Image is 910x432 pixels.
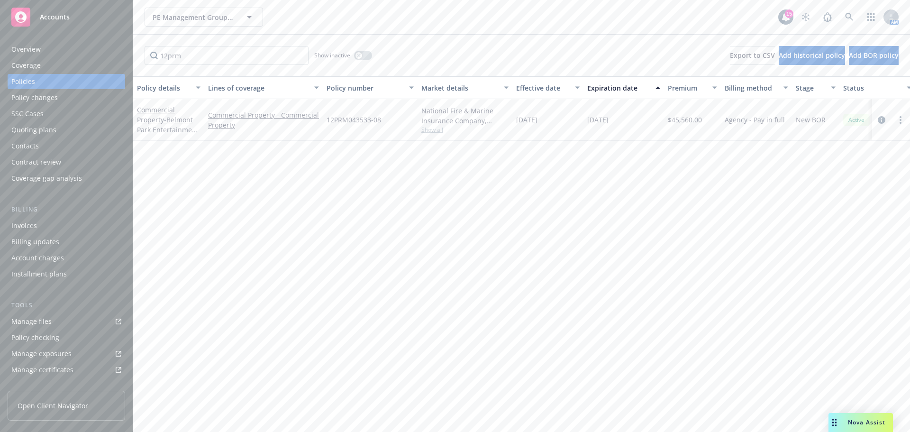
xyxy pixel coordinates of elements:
div: Installment plans [11,267,67,282]
a: Billing updates [8,234,125,249]
button: Expiration date [583,76,664,99]
a: Policy checking [8,330,125,345]
div: Manage exposures [11,346,72,361]
div: Expiration date [587,83,650,93]
div: Policy number [327,83,403,93]
div: Coverage [11,58,41,73]
div: SSC Cases [11,106,44,121]
div: Coverage gap analysis [11,171,82,186]
a: Contract review [8,155,125,170]
button: Premium [664,76,721,99]
button: Nova Assist [828,413,893,432]
span: Show inactive [314,51,350,59]
a: more [895,114,906,126]
span: Open Client Navigator [18,401,88,411]
span: Accounts [40,13,70,21]
div: Stage [796,83,825,93]
a: Report a Bug [818,8,837,27]
span: Agency - Pay in full [725,115,785,125]
a: Overview [8,42,125,57]
span: Show all [421,126,509,134]
div: Invoices [11,218,37,233]
a: Commercial Property [137,105,200,144]
span: Nova Assist [848,418,885,426]
span: New BOR [796,115,826,125]
div: Policy changes [11,90,58,105]
div: Policy details [137,83,190,93]
a: Account charges [8,250,125,266]
span: $45,560.00 [668,115,702,125]
span: Add BOR policy [849,51,899,60]
a: Quoting plans [8,122,125,138]
div: Policy checking [11,330,59,345]
button: Policy details [133,76,204,99]
div: Premium [668,83,707,93]
button: Export to CSV [730,46,775,65]
div: Lines of coverage [208,83,309,93]
span: Add historical policy [779,51,845,60]
div: Account charges [11,250,64,266]
div: Status [843,83,901,93]
button: Stage [792,76,839,99]
input: Filter by keyword... [145,46,309,65]
a: Policies [8,74,125,89]
a: Invoices [8,218,125,233]
span: [DATE] [587,115,609,125]
a: Manage files [8,314,125,329]
span: [DATE] [516,115,537,125]
a: Coverage gap analysis [8,171,125,186]
a: Commercial Property - Commercial Property [208,110,319,130]
div: Market details [421,83,498,93]
div: Policies [11,74,35,89]
span: PE Management Group, Inc. [153,12,235,22]
a: SSC Cases [8,106,125,121]
button: Add historical policy [779,46,845,65]
a: Manage certificates [8,362,125,377]
a: Accounts [8,4,125,30]
a: Policy changes [8,90,125,105]
a: Contacts [8,138,125,154]
span: 12PRM043533-08 [327,115,381,125]
div: Billing [8,205,125,214]
div: Contract review [11,155,61,170]
div: Effective date [516,83,569,93]
div: 15 [785,9,793,18]
button: Billing method [721,76,792,99]
div: Tools [8,301,125,310]
button: Lines of coverage [204,76,323,99]
div: Overview [11,42,41,57]
div: Manage files [11,314,52,329]
a: Installment plans [8,267,125,282]
div: Drag to move [828,413,840,432]
span: Export to CSV [730,51,775,60]
a: Coverage [8,58,125,73]
a: Manage claims [8,378,125,394]
div: Contacts [11,138,39,154]
a: Switch app [862,8,881,27]
div: Billing updates [11,234,59,249]
a: circleInformation [876,114,887,126]
button: Add BOR policy [849,46,899,65]
div: Manage claims [11,378,59,394]
div: National Fire & Marine Insurance Company, Berkshire Hathaway Specialty Insurance, RT Specialty In... [421,106,509,126]
a: Search [840,8,859,27]
a: Stop snowing [796,8,815,27]
button: Market details [418,76,512,99]
button: PE Management Group, Inc. [145,8,263,27]
button: Effective date [512,76,583,99]
span: Active [847,116,866,124]
div: Billing method [725,83,778,93]
a: Manage exposures [8,346,125,361]
div: Manage certificates [11,362,73,377]
button: Policy number [323,76,418,99]
span: - Belmont Park Entertainment, LLC (formerly SDCC) [137,115,200,144]
div: Quoting plans [11,122,56,138]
